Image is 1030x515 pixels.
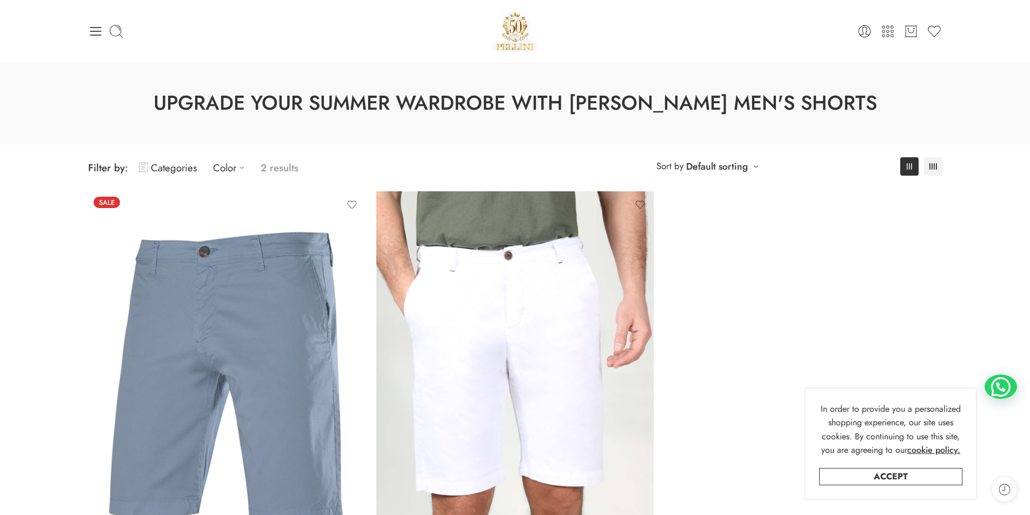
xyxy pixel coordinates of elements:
a: cookie policy. [907,443,960,457]
span: Sort by [656,157,683,175]
span: Sale [94,197,120,208]
img: Pellini [492,8,539,54]
a: Wishlist [927,24,942,39]
span: In order to provide you a personalized shopping experience, our site uses cookies. By continuing ... [821,403,961,457]
a: Color [213,155,250,180]
a: Categories [139,155,197,180]
a: Pellini - [492,8,539,54]
a: Login / Register [857,24,872,39]
p: 2 results [261,155,298,180]
a: Default sorting [686,159,748,174]
span: Filter by: [88,160,128,175]
a: Accept [819,468,962,485]
a: Cart [903,24,919,39]
h1: Upgrade Your Summer Wardrobe with [PERSON_NAME] Men's Shorts [27,89,1003,117]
